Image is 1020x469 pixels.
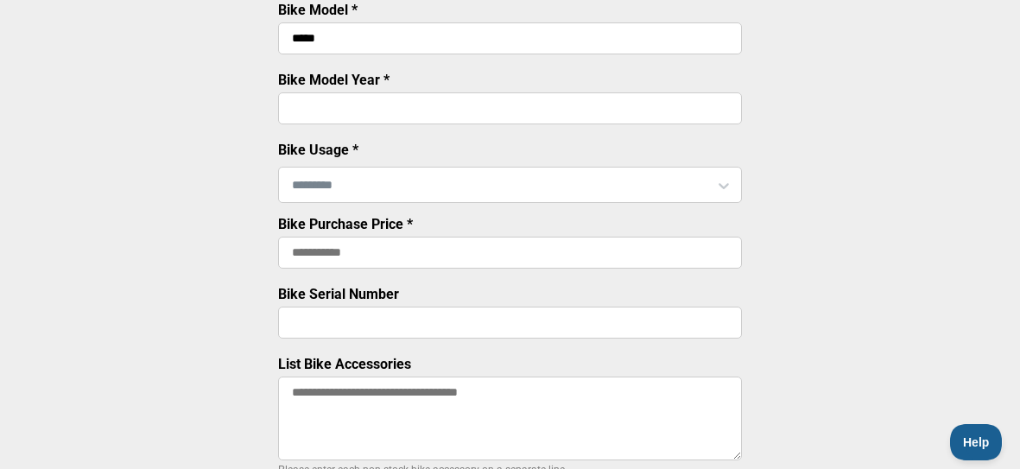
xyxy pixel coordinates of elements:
[278,216,413,232] label: Bike Purchase Price *
[278,286,399,302] label: Bike Serial Number
[278,356,411,372] label: List Bike Accessories
[950,424,1003,460] iframe: Toggle Customer Support
[278,2,358,18] label: Bike Model *
[278,72,390,88] label: Bike Model Year *
[278,142,358,158] label: Bike Usage *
